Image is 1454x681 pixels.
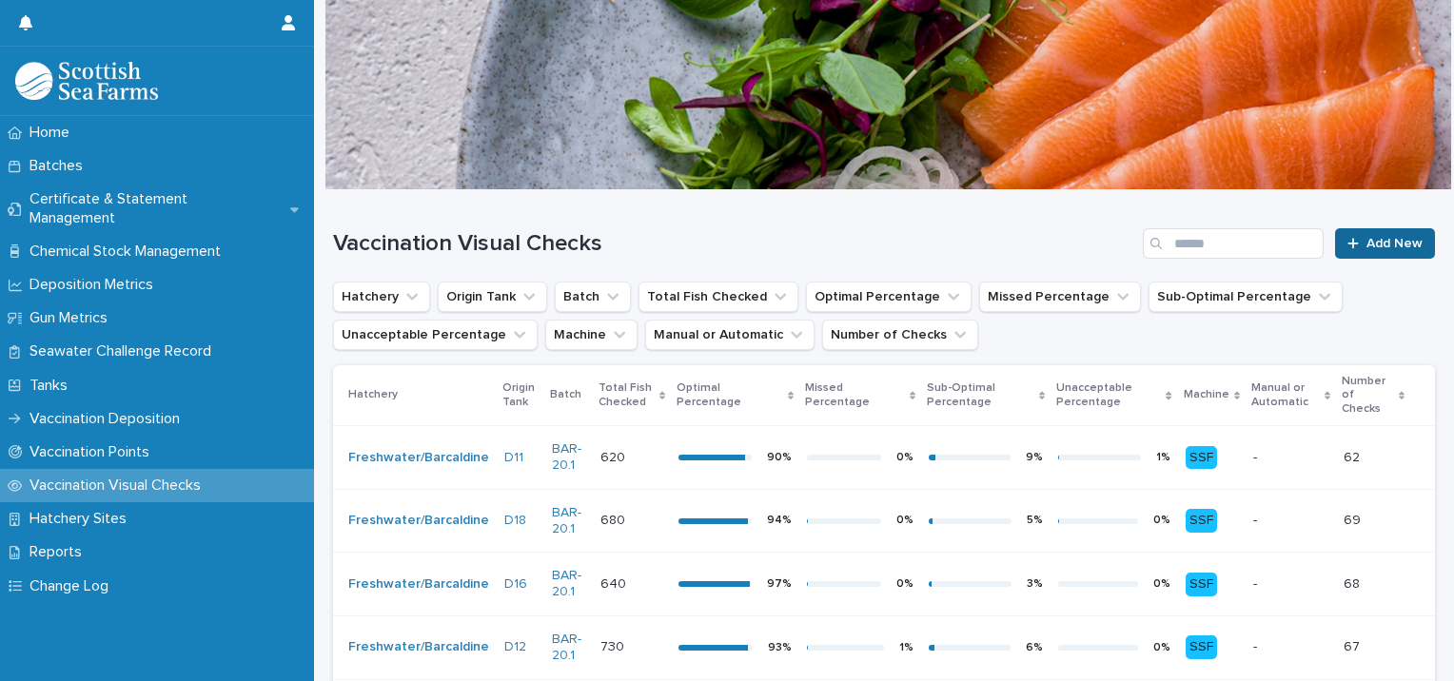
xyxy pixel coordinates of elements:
tr: Freshwater/Barcaldine D16 BAR-20.1 640640 97%0%3%0%SSF-6868 [333,553,1435,616]
tr: Freshwater/Barcaldine D12 BAR-20.1 730730 93%1%6%0%SSF-6767 [333,615,1435,679]
p: Chemical Stock Management [22,243,236,261]
div: 1 % [899,641,914,654]
button: Machine [545,320,638,350]
button: Sub-Optimal Percentage [1149,282,1343,312]
p: 67 [1344,635,1364,655]
a: Freshwater/Barcaldine [348,513,489,529]
span: Add New [1366,237,1423,250]
a: Freshwater/Barcaldine [348,450,489,466]
p: Manual or Automatic [1251,378,1320,413]
p: 620 [600,446,629,466]
div: 93 % [768,641,792,654]
p: Batches [22,157,98,175]
p: - [1253,639,1328,655]
a: Freshwater/Barcaldine [348,639,489,655]
a: D16 [504,576,527,593]
div: 1 % [1156,451,1170,464]
p: - [1253,450,1328,466]
a: D18 [504,513,526,529]
div: SSF [1186,573,1217,596]
a: BAR-20.1 [552,568,585,600]
p: Tanks [22,377,83,395]
p: 680 [600,509,629,529]
button: Unacceptable Percentage [333,320,538,350]
div: 0 % [1153,577,1170,591]
p: Missed Percentage [805,378,904,413]
div: 0 % [896,514,914,527]
a: Add New [1335,228,1435,259]
div: 97 % [767,577,792,591]
tr: Freshwater/Barcaldine D18 BAR-20.1 680680 94%0%5%0%SSF-6969 [333,489,1435,553]
div: SSF [1186,446,1217,470]
div: 0 % [896,451,914,464]
button: Total Fish Checked [639,282,798,312]
input: Search [1143,228,1324,259]
div: 0 % [896,577,914,591]
p: Vaccination Visual Checks [22,477,216,495]
p: Origin Tank [502,378,539,413]
p: Sub-Optimal Percentage [927,378,1034,413]
button: Hatchery [333,282,430,312]
tr: Freshwater/Barcaldine D11 BAR-20.1 620620 90%0%9%1%SSF-6262 [333,426,1435,490]
h1: Vaccination Visual Checks [333,230,1135,258]
div: 3 % [1027,577,1043,591]
p: Vaccination Points [22,443,165,461]
button: Optimal Percentage [806,282,972,312]
div: 90 % [767,451,792,464]
a: BAR-20.1 [552,632,585,664]
p: 69 [1344,509,1365,529]
p: Seawater Challenge Record [22,342,226,360]
p: Deposition Metrics [22,276,168,294]
p: Unacceptable Percentage [1056,378,1161,413]
div: 6 % [1026,641,1043,654]
div: SSF [1186,635,1217,659]
p: 640 [600,573,630,593]
p: - [1253,576,1328,593]
button: Manual or Automatic [645,320,815,350]
p: Number of Checks [1342,371,1394,419]
p: Vaccination Deposition [22,410,195,428]
div: 5 % [1027,514,1043,527]
a: BAR-20.1 [552,441,585,474]
p: 68 [1344,573,1364,593]
p: Certificate & Statement Management [22,190,290,226]
a: D12 [504,639,526,655]
p: Hatchery Sites [22,510,142,528]
p: Machine [1184,384,1229,405]
p: Change Log [22,577,124,595]
button: Number of Checks [822,320,978,350]
p: Total Fish Checked [599,378,655,413]
a: Freshwater/Barcaldine [348,576,489,593]
div: 0 % [1153,641,1170,654]
img: uOABhIYSsOPhGJQdTwEw [15,62,158,100]
p: Hatchery [348,384,398,405]
p: 730 [600,635,628,655]
p: Home [22,124,85,142]
a: D11 [504,450,523,466]
button: Missed Percentage [979,282,1141,312]
a: BAR-20.1 [552,505,585,537]
p: 62 [1344,446,1364,466]
div: 9 % [1026,451,1043,464]
div: SSF [1186,509,1217,533]
div: 94 % [767,514,792,527]
div: 0 % [1153,514,1170,527]
button: Batch [555,282,631,312]
p: - [1253,513,1328,529]
p: Reports [22,543,97,561]
p: Batch [550,384,581,405]
p: Optimal Percentage [677,378,783,413]
p: Gun Metrics [22,309,123,327]
button: Origin Tank [438,282,547,312]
